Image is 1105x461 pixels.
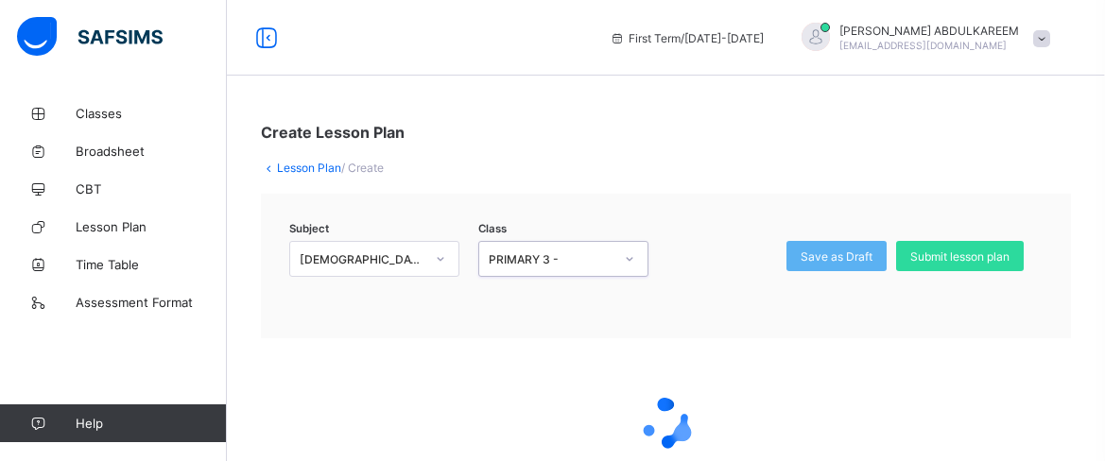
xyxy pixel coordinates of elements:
[801,249,872,264] span: Save as Draft
[76,181,227,196] span: CBT
[261,123,405,142] span: Create Lesson Plan
[76,295,227,310] span: Assessment Format
[76,416,226,431] span: Help
[839,24,1019,38] span: [PERSON_NAME] ABDULKAREEM
[489,252,613,266] div: PRIMARY 3 -
[76,257,227,272] span: Time Table
[277,161,341,175] a: Lesson Plan
[76,106,227,121] span: Classes
[783,23,1060,54] div: ABDULHAKEEMABDULKAREEM
[76,144,227,159] span: Broadsheet
[17,17,163,57] img: safsims
[289,222,329,235] span: Subject
[341,161,384,175] span: / Create
[910,249,1010,264] span: Submit lesson plan
[478,222,507,235] span: Class
[839,40,1007,51] span: [EMAIL_ADDRESS][DOMAIN_NAME]
[610,31,764,45] span: session/term information
[76,219,227,234] span: Lesson Plan
[300,252,424,266] div: [DEMOGRAPHIC_DATA] Reading (QRR)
